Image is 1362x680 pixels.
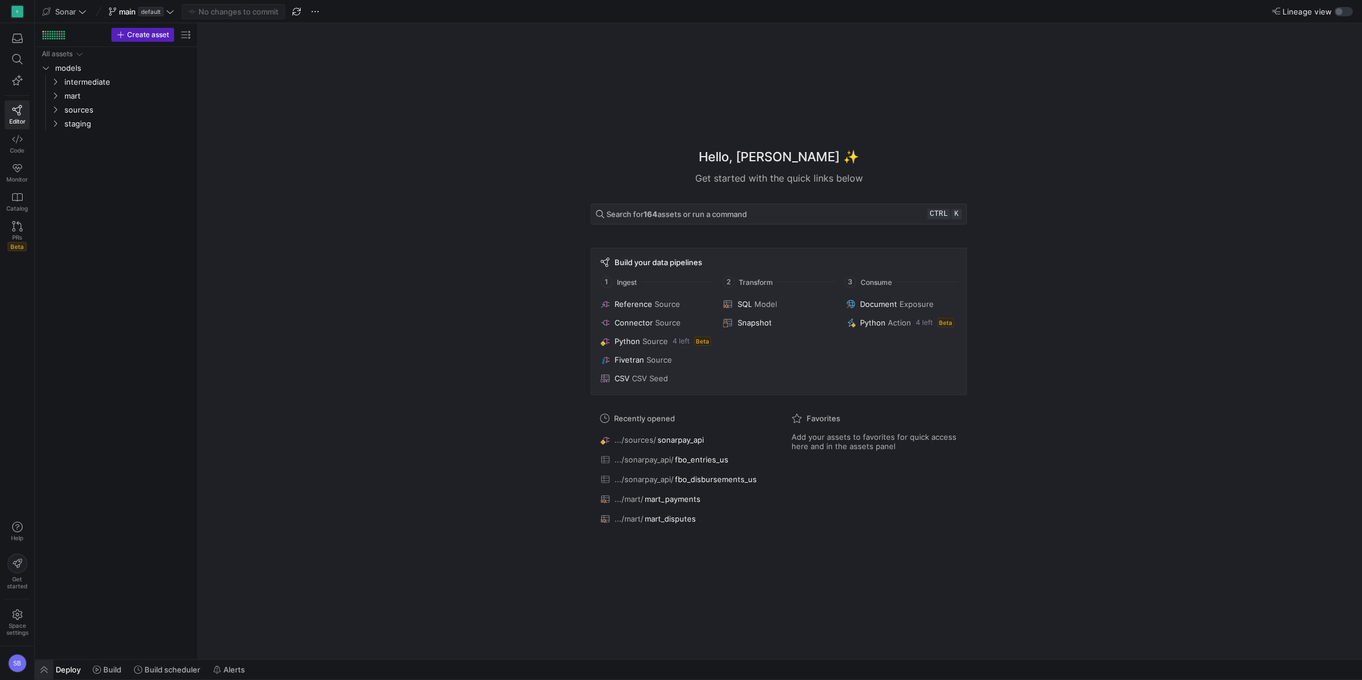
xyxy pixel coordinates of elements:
[614,414,675,423] span: Recently opened
[591,171,967,185] div: Get started with the quick links below
[699,147,859,167] h1: Hello, [PERSON_NAME] ✨
[39,4,89,19] button: Sonar
[39,61,193,75] div: Press SPACE to select this row.
[615,374,630,383] span: CSV
[615,355,644,364] span: Fivetran
[694,337,711,346] span: Beta
[615,514,644,523] span: .../mart/
[615,494,644,504] span: .../mart/
[916,319,933,327] span: 4 left
[127,31,169,39] span: Create asset
[754,299,776,309] span: Model
[55,7,76,16] span: Sonar
[6,205,28,212] span: Catalog
[12,234,22,241] span: PRs
[138,7,164,16] span: default
[615,455,674,464] span: .../sonarpay_api/
[615,318,653,327] span: Connector
[792,432,958,451] span: Add your assets to favorites for quick access here and in the assets panel
[737,299,752,309] span: SQL
[39,103,193,117] div: Press SPACE to select this row.
[606,209,747,219] span: Search for assets or run a command
[860,299,897,309] span: Document
[8,654,27,672] div: SB
[5,2,30,21] a: S
[598,432,768,447] button: .../sources/sonarpay_api
[39,47,193,61] div: Press SPACE to select this row.
[42,50,73,58] div: All assets
[6,176,28,183] span: Monitor
[208,660,250,679] button: Alerts
[737,318,771,327] span: Snapshot
[12,6,23,17] div: S
[129,660,205,679] button: Build scheduler
[56,665,81,674] span: Deploy
[644,209,657,219] strong: 164
[88,660,127,679] button: Build
[645,514,696,523] span: mart_disputes
[598,371,714,385] button: CSVCSV Seed
[5,216,30,256] a: PRsBeta
[655,299,680,309] span: Source
[5,158,30,187] a: Monitor
[645,494,700,504] span: mart_payments
[598,316,714,330] button: ConnectorSource
[598,353,714,367] button: FivetranSource
[615,475,674,484] span: .../sonarpay_api/
[615,337,640,346] span: Python
[721,297,836,311] button: SQLModel
[5,651,30,675] button: SB
[39,89,193,103] div: Press SPACE to select this row.
[64,117,191,131] span: staging
[632,374,668,383] span: CSV Seed
[675,455,728,464] span: fbo_entries_us
[39,117,193,131] div: Press SPACE to select this row.
[642,337,668,346] span: Source
[10,147,24,154] span: Code
[615,299,652,309] span: Reference
[721,316,836,330] button: Snapshot
[64,103,191,117] span: sources
[9,118,26,125] span: Editor
[111,28,174,42] button: Create asset
[899,299,934,309] span: Exposure
[598,297,714,311] button: ReferenceSource
[119,7,136,16] span: main
[5,549,30,594] button: Getstarted
[951,209,962,219] kbd: k
[673,337,689,345] span: 4 left
[657,435,704,444] span: sonarpay_api
[937,318,954,327] span: Beta
[39,75,193,89] div: Press SPACE to select this row.
[598,491,768,507] button: .../mart/mart_payments
[5,604,30,641] a: Spacesettings
[598,334,714,348] button: PythonSource4 leftBeta
[591,204,967,225] button: Search for164assets or run a commandctrlk
[888,318,911,327] span: Action
[7,576,27,589] span: Get started
[927,209,950,219] kbd: ctrl
[6,622,28,636] span: Space settings
[144,665,200,674] span: Build scheduler
[844,316,959,330] button: PythonAction4 leftBeta
[64,75,191,89] span: intermediate
[5,129,30,158] a: Code
[1282,7,1332,16] span: Lineage view
[598,511,768,526] button: .../mart/mart_disputes
[64,89,191,103] span: mart
[106,4,177,19] button: maindefault
[675,475,757,484] span: fbo_disbursements_us
[615,258,702,267] span: Build your data pipelines
[598,452,768,467] button: .../sonarpay_api/fbo_entries_us
[615,435,656,444] span: .../sources/
[844,297,959,311] button: DocumentExposure
[655,318,681,327] span: Source
[860,318,886,327] span: Python
[598,472,768,487] button: .../sonarpay_api/fbo_disbursements_us
[103,665,121,674] span: Build
[55,62,191,75] span: models
[5,516,30,547] button: Help
[5,100,30,129] a: Editor
[223,665,245,674] span: Alerts
[10,534,24,541] span: Help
